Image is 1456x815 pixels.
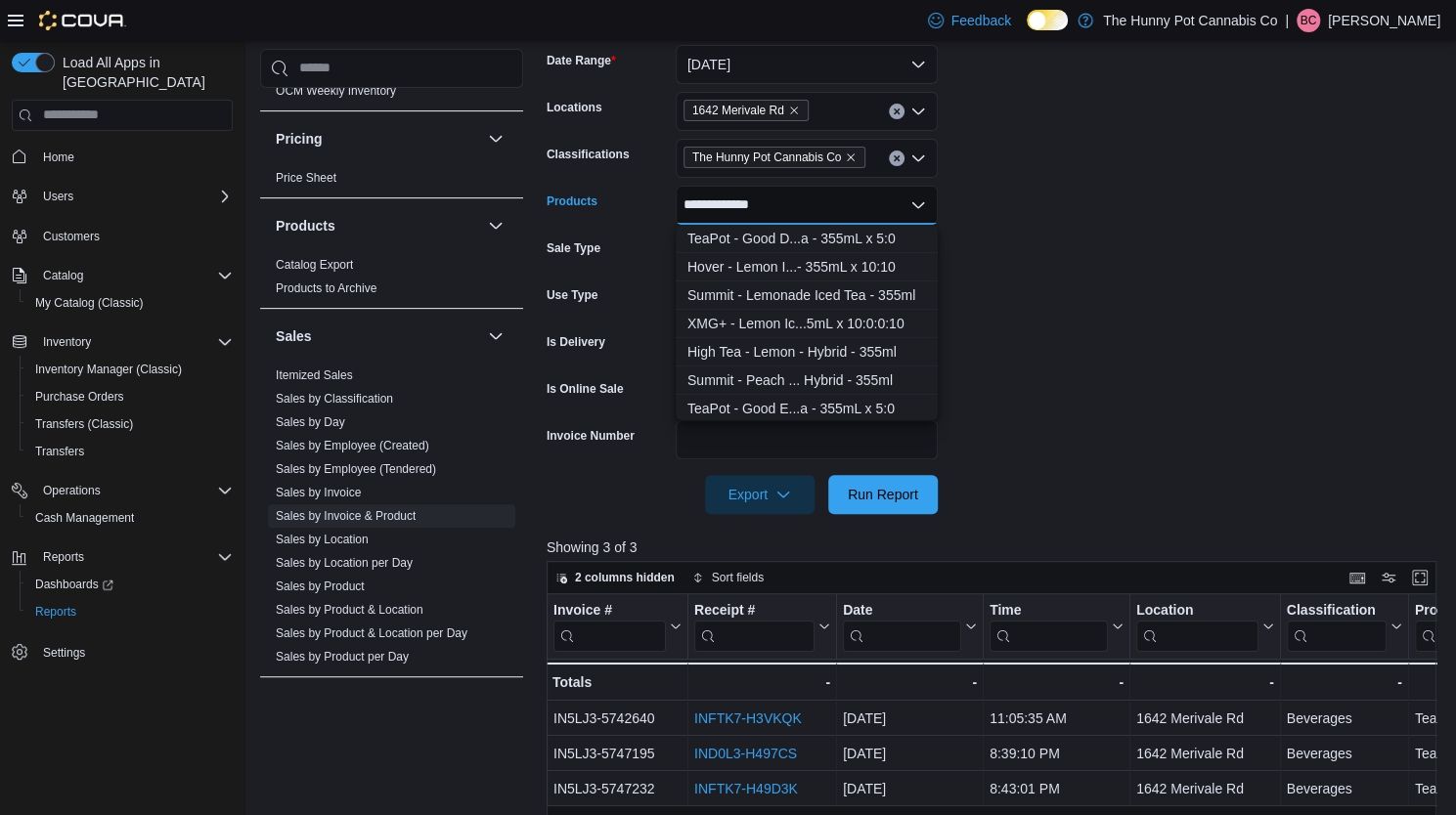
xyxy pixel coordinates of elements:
button: Location [1136,601,1274,651]
button: My Catalog (Classic) [20,289,241,317]
label: Is Delivery [547,334,605,350]
span: Users [35,185,233,208]
div: 1642 Merivale Rd [1136,777,1274,800]
div: Receipt # URL [694,601,815,651]
span: Sales by Employee (Tendered) [276,461,436,477]
div: Receipt # [694,601,815,620]
div: XMG+ - Lemon Ic...5mL x 10:0:0:10 [687,314,926,333]
button: Settings [4,637,241,665]
span: Sales by Product & Location per Day [276,625,467,641]
h3: Products [276,216,335,236]
span: Inventory Manager (Classic) [35,362,182,377]
div: Invoice # [553,601,666,620]
button: Purchase Orders [20,383,241,410]
span: Cash Management [35,510,134,526]
span: 1642 Merivale Rd [692,101,784,120]
span: Sales by Day [276,414,345,430]
button: TeaPot - Good Evening Iced Tea Blueberry Chamomile Tea - 355mL x 5:0 [676,395,938,423]
span: Inventory Manager (Classic) [27,358,233,381]
div: Invoice # [553,601,666,651]
button: Transfers [20,438,241,465]
span: Reports [27,600,233,623]
span: OCM Weekly Inventory [276,83,396,99]
span: The Hunny Pot Cannabis Co [684,147,866,168]
button: Catalog [4,262,241,289]
span: Settings [35,639,233,664]
div: Date [843,601,961,651]
button: Classification [1286,601,1401,651]
a: Inventory Manager (Classic) [27,358,190,381]
span: 1642 Merivale Rd [684,100,809,121]
span: Catalog [35,264,233,287]
button: Receipt # [694,601,830,651]
button: Reports [4,543,241,571]
div: Beverages [1286,777,1401,800]
button: Sort fields [684,566,772,589]
button: Taxes [276,695,480,714]
p: Showing 3 of 3 [547,537,1446,557]
a: Sales by Employee (Tendered) [276,462,436,476]
span: Inventory [35,330,233,354]
button: XMG+ - Lemon Iced Tea CBG + Guarana - 355mL x 10:0:0:10 [676,310,938,338]
button: Export [705,475,815,514]
h3: Sales [276,326,312,346]
div: Beverages [1286,742,1401,765]
a: IND0L3-H497CS [694,746,797,761]
div: Brody Chabot [1297,9,1320,32]
span: My Catalog (Classic) [35,295,144,311]
a: Feedback [920,1,1019,40]
div: Date [843,601,961,620]
button: High Tea - Lemon - Hybrid - 355ml [676,338,938,366]
button: Catalog [35,264,91,287]
img: Cova [39,11,126,30]
span: The Hunny Pot Cannabis Co [692,148,842,167]
a: Transfers [27,440,92,463]
button: Operations [4,477,241,504]
span: Sales by Product [276,579,365,594]
a: Itemized Sales [276,368,353,382]
a: Transfers (Classic) [27,412,141,436]
button: Open list of options [910,150,926,166]
span: 2 columns hidden [575,570,675,585]
div: [DATE] [843,707,977,730]
button: Sales [484,324,507,348]
div: - [990,670,1124,694]
a: Sales by Classification [276,392,393,406]
a: OCM Weekly Inventory [276,84,396,98]
div: - [694,670,830,694]
button: Clear input [889,150,904,166]
span: Catalog Export [276,257,353,273]
span: Itemized Sales [276,367,353,383]
div: Totals [552,670,682,694]
span: Sales by Classification [276,391,393,407]
button: Cash Management [20,504,241,532]
button: Remove The Hunny Pot Cannabis Co from selection in this group [845,151,857,163]
button: Products [484,214,507,237]
button: Inventory Manager (Classic) [20,356,241,383]
button: Summit - Lemonade Iced Tea - 355ml [676,281,938,310]
a: Sales by Product & Location per Day [276,626,467,640]
span: Purchase Orders [27,385,233,408]
span: Purchase Orders [35,389,124,405]
a: INFTK7-H49D3K [694,781,798,796]
button: Users [4,183,241,210]
label: Classifications [547,147,630,162]
label: Is Online Sale [547,381,624,397]
button: Reports [20,598,241,625]
span: BC [1301,9,1317,32]
span: Load All Apps in [GEOGRAPHIC_DATA] [55,53,233,92]
span: Run Report [848,485,918,504]
div: Products [260,253,523,308]
button: Operations [35,479,109,502]
button: Keyboard shortcuts [1346,566,1369,589]
a: Sales by Employee (Created) [276,439,429,452]
button: 2 columns hidden [548,566,683,589]
button: Products [276,216,480,236]
nav: Complex example [12,135,233,717]
button: [DATE] [676,45,938,84]
div: Location [1136,601,1258,651]
label: Date Range [547,53,616,68]
button: Sales [276,326,480,346]
button: Hover - Lemon Iced Tea High - 355mL x 10:10 [676,253,938,281]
